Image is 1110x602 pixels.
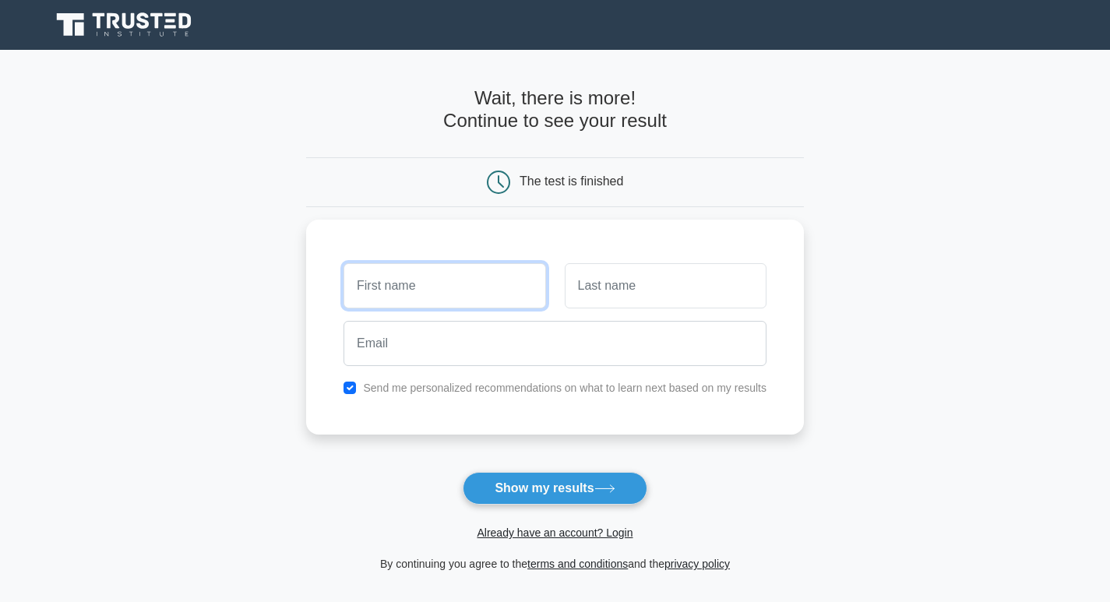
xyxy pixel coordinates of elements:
input: Email [344,321,766,366]
label: Send me personalized recommendations on what to learn next based on my results [363,382,766,394]
a: Already have an account? Login [477,526,633,539]
div: By continuing you agree to the and the [297,554,813,573]
input: First name [344,263,545,308]
h4: Wait, there is more! Continue to see your result [306,87,804,132]
a: privacy policy [664,558,730,570]
input: Last name [565,263,766,308]
div: The test is finished [520,174,623,188]
button: Show my results [463,472,647,505]
a: terms and conditions [527,558,628,570]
